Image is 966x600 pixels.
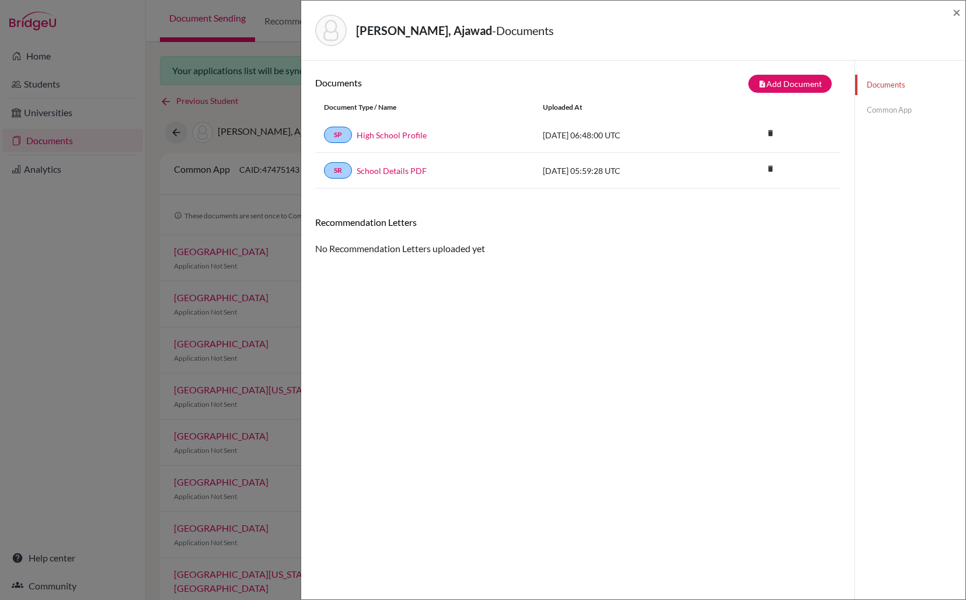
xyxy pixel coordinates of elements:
h6: Recommendation Letters [315,217,841,228]
button: note_addAdd Document [748,75,832,93]
a: Common App [855,100,965,120]
i: delete [762,160,779,177]
a: delete [762,126,779,142]
div: No Recommendation Letters uploaded yet [315,217,841,256]
a: Documents [855,75,965,95]
a: School Details PDF [357,165,427,177]
div: Uploaded at [534,102,709,113]
div: [DATE] 05:59:28 UTC [534,165,709,177]
a: SP [324,127,352,143]
div: Document Type / Name [315,102,534,113]
a: SR [324,162,352,179]
h6: Documents [315,77,578,88]
a: High School Profile [357,129,427,141]
a: delete [762,162,779,177]
div: [DATE] 06:48:00 UTC [534,129,709,141]
span: - Documents [492,23,554,37]
i: delete [762,124,779,142]
span: × [953,4,961,20]
i: note_add [758,80,766,88]
button: Close [953,5,961,19]
strong: [PERSON_NAME], Ajawad [356,23,492,37]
